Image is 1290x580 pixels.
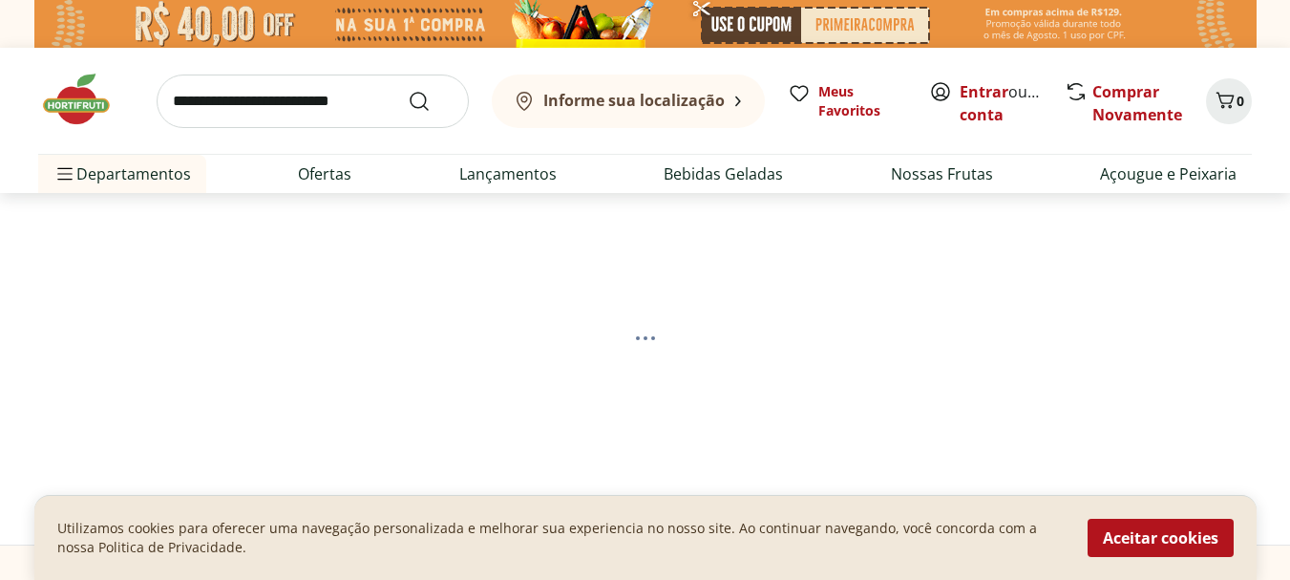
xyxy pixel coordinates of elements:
[459,162,557,185] a: Lançamentos
[960,80,1045,126] span: ou
[960,81,1008,102] a: Entrar
[298,162,351,185] a: Ofertas
[1092,81,1182,125] a: Comprar Novamente
[408,90,454,113] button: Submit Search
[788,82,906,120] a: Meus Favoritos
[53,151,76,197] button: Menu
[1100,162,1237,185] a: Açougue e Peixaria
[818,82,906,120] span: Meus Favoritos
[57,519,1065,557] p: Utilizamos cookies para oferecer uma navegação personalizada e melhorar sua experiencia no nosso ...
[1088,519,1234,557] button: Aceitar cookies
[1206,78,1252,124] button: Carrinho
[38,71,134,128] img: Hortifruti
[891,162,993,185] a: Nossas Frutas
[543,90,725,111] b: Informe sua localização
[492,75,765,128] button: Informe sua localização
[960,81,1065,125] a: Criar conta
[664,162,783,185] a: Bebidas Geladas
[53,151,191,197] span: Departamentos
[1237,92,1244,110] span: 0
[157,75,469,128] input: search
